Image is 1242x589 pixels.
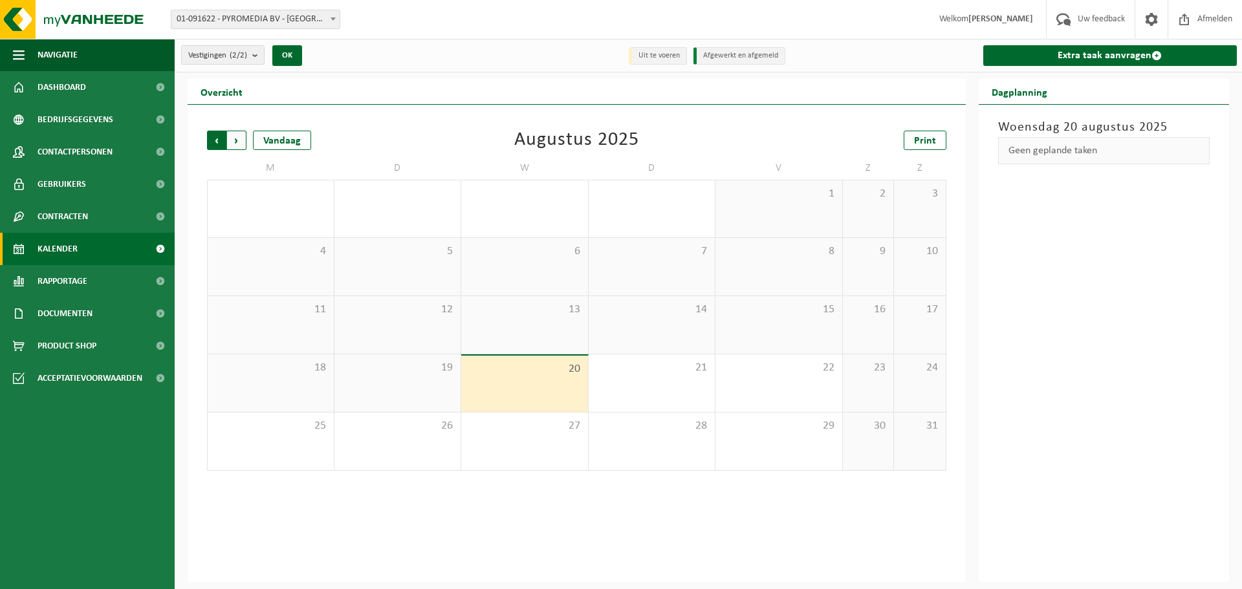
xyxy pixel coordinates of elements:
a: Print [904,131,946,150]
span: 15 [722,303,836,317]
span: Rapportage [38,265,87,297]
span: Product Shop [38,330,96,362]
span: 26 [341,419,455,433]
span: 5 [341,244,455,259]
div: Vandaag [253,131,311,150]
span: 30 [849,419,888,433]
span: 3 [900,187,939,201]
span: Kalender [38,233,78,265]
span: 24 [900,361,939,375]
span: 9 [849,244,888,259]
span: 17 [900,303,939,317]
span: 27 [468,419,582,433]
span: Contracten [38,200,88,233]
span: 14 [595,303,709,317]
td: M [207,156,334,180]
li: Uit te voeren [629,47,687,65]
span: 4 [214,244,327,259]
td: D [334,156,462,180]
span: 20 [468,362,582,376]
button: Vestigingen(2/2) [181,45,265,65]
span: Acceptatievoorwaarden [38,362,142,394]
span: Bedrijfsgegevens [38,103,113,136]
span: 31 [900,419,939,433]
span: 18 [214,361,327,375]
span: Print [914,136,936,146]
td: Z [894,156,946,180]
td: Z [843,156,895,180]
span: 7 [595,244,709,259]
li: Afgewerkt en afgemeld [693,47,785,65]
td: V [715,156,843,180]
count: (2/2) [230,51,247,59]
span: 8 [722,244,836,259]
span: 2 [849,187,888,201]
span: 6 [468,244,582,259]
span: 10 [900,244,939,259]
span: 21 [595,361,709,375]
span: 1 [722,187,836,201]
span: 23 [849,361,888,375]
strong: [PERSON_NAME] [968,14,1033,24]
div: Augustus 2025 [514,131,639,150]
a: Extra taak aanvragen [983,45,1237,66]
span: Dashboard [38,71,86,103]
span: 12 [341,303,455,317]
td: W [461,156,589,180]
span: Contactpersonen [38,136,113,168]
td: D [589,156,716,180]
span: Vestigingen [188,46,247,65]
h2: Overzicht [188,79,256,104]
div: Geen geplande taken [998,137,1210,164]
span: 16 [849,303,888,317]
span: Documenten [38,297,93,330]
span: Vorige [207,131,226,150]
span: Volgende [227,131,246,150]
span: 19 [341,361,455,375]
span: 29 [722,419,836,433]
span: 22 [722,361,836,375]
h3: Woensdag 20 augustus 2025 [998,118,1210,137]
span: 28 [595,419,709,433]
span: 25 [214,419,327,433]
span: Gebruikers [38,168,86,200]
span: 11 [214,303,327,317]
h2: Dagplanning [979,79,1060,104]
span: 01-091622 - PYROMEDIA BV - KORTRIJK [171,10,340,29]
span: 13 [468,303,582,317]
button: OK [272,45,302,66]
span: 01-091622 - PYROMEDIA BV - KORTRIJK [171,10,340,28]
span: Navigatie [38,39,78,71]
